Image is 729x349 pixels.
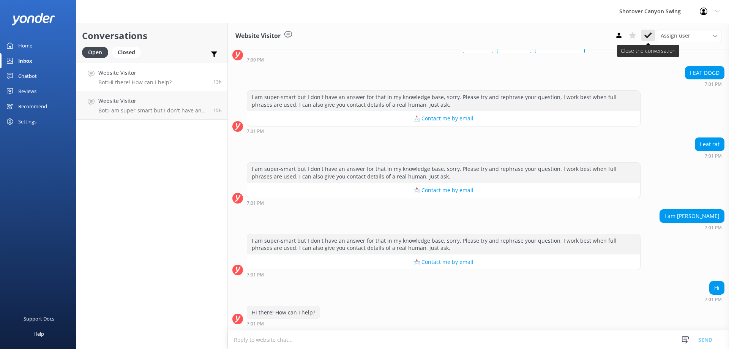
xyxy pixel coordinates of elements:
[18,114,36,129] div: Settings
[685,66,724,79] div: I EAT DOGD
[24,311,54,326] div: Support Docs
[657,30,721,42] div: Assign User
[695,153,724,158] div: Aug 20 2025 07:01pm (UTC +12:00) Pacific/Auckland
[247,273,264,277] strong: 7:01 PM
[247,128,641,134] div: Aug 20 2025 07:01pm (UTC +12:00) Pacific/Auckland
[247,254,640,270] button: 📩 Contact me by email
[247,306,320,319] div: Hi there! How can I help?
[18,38,32,53] div: Home
[695,138,724,151] div: I eat rat
[247,57,585,62] div: Aug 20 2025 07:00pm (UTC +12:00) Pacific/Auckland
[112,48,145,56] a: Closed
[247,91,640,111] div: I am super-smart but I don't have an answer for that in my knowledge base, sorry. Please try and ...
[710,281,724,294] div: Hi
[247,163,640,183] div: I am super-smart but I don't have an answer for that in my knowledge base, sorry. Please try and ...
[247,58,264,62] strong: 7:00 PM
[247,111,640,126] button: 📩 Contact me by email
[213,79,222,85] span: Aug 20 2025 07:01pm (UTC +12:00) Pacific/Auckland
[705,297,724,302] div: Aug 20 2025 07:01pm (UTC +12:00) Pacific/Auckland
[247,322,264,326] strong: 7:01 PM
[247,200,641,205] div: Aug 20 2025 07:01pm (UTC +12:00) Pacific/Auckland
[685,81,724,87] div: Aug 20 2025 07:01pm (UTC +12:00) Pacific/Auckland
[235,31,281,41] h3: Website Visitor
[98,79,172,86] p: Bot: Hi there! How can I help?
[247,272,641,277] div: Aug 20 2025 07:01pm (UTC +12:00) Pacific/Auckland
[98,97,208,105] h4: Website Visitor
[82,48,112,56] a: Open
[247,183,640,198] button: 📩 Contact me by email
[18,99,47,114] div: Recommend
[213,107,222,114] span: Aug 20 2025 05:24pm (UTC +12:00) Pacific/Auckland
[661,32,690,40] span: Assign user
[705,82,722,87] strong: 7:01 PM
[82,47,108,58] div: Open
[247,321,320,326] div: Aug 20 2025 07:01pm (UTC +12:00) Pacific/Auckland
[660,225,724,230] div: Aug 20 2025 07:01pm (UTC +12:00) Pacific/Auckland
[247,201,264,205] strong: 7:01 PM
[76,63,227,91] a: Website VisitorBot:Hi there! How can I help?13h
[705,226,722,230] strong: 7:01 PM
[660,210,724,223] div: I am [PERSON_NAME]
[18,53,32,68] div: Inbox
[33,326,44,341] div: Help
[11,13,55,25] img: yonder-white-logo.png
[705,297,722,302] strong: 7:01 PM
[247,234,640,254] div: I am super-smart but I don't have an answer for that in my knowledge base, sorry. Please try and ...
[82,28,222,43] h2: Conversations
[98,107,208,114] p: Bot: I am super-smart but I don't have an answer for that in my knowledge base, sorry. Please try...
[247,129,264,134] strong: 7:01 PM
[112,47,141,58] div: Closed
[76,91,227,120] a: Website VisitorBot:I am super-smart but I don't have an answer for that in my knowledge base, sor...
[18,68,37,84] div: Chatbot
[98,69,172,77] h4: Website Visitor
[705,154,722,158] strong: 7:01 PM
[18,84,36,99] div: Reviews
